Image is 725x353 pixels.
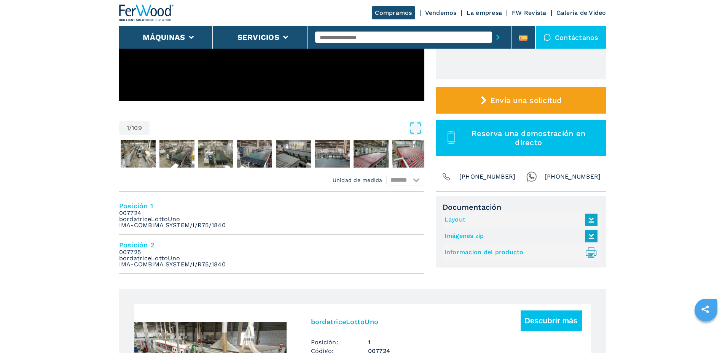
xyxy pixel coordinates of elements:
span: [PHONE_NUMBER] [545,171,601,182]
button: Go to Slide 3 [158,139,196,169]
a: Vendemos [425,9,457,16]
h4: Posición 1 [119,201,424,210]
button: Open Fullscreen [151,121,422,135]
a: Imágenes zip [445,230,594,242]
span: Reserva una demostración en directo [460,129,597,147]
div: Contáctanos [536,26,606,49]
button: Go to Slide 5 [236,139,274,169]
li: Posición 2 [119,235,424,274]
a: Compramos [372,6,415,19]
span: 109 [132,125,142,131]
button: Máquinas [143,33,185,42]
span: 1 [127,125,129,131]
li: Posición 1 [119,196,424,235]
button: Go to Slide 9 [391,139,429,169]
em: 007724 bordatriceLottoUno IMA-COMBIMA SYSTEM/I/R75/1840 [119,210,226,228]
button: Envía una solicitud [436,87,606,114]
a: La empresa [467,9,502,16]
button: Go to Slide 6 [274,139,312,169]
a: FW Revista [512,9,547,16]
img: ea2711556c91216106ceea0310831d2c [159,140,194,168]
img: Ferwood [119,5,174,21]
img: 90c692ede41b2a086a60f40e7e15b250 [392,140,427,168]
button: Go to Slide 7 [313,139,351,169]
nav: Thumbnail Navigation [119,139,424,169]
button: Descubrir más [521,310,582,331]
button: Servicios [237,33,279,42]
img: Whatsapp [526,171,537,182]
em: 007725 bordatriceLottoUno IMA-COMBIMA SYSTEM/I/R75/1840 [119,249,226,268]
a: Informacion del producto [445,246,594,259]
button: Go to Slide 2 [119,139,157,169]
span: / [129,125,132,131]
button: Go to Slide 8 [352,139,390,169]
span: 1 [368,338,582,347]
span: Posición: [311,338,368,347]
span: Documentación [443,203,599,212]
img: 378cf160d389b6a5bfabbb332c859af4 [276,140,311,168]
span: Envía una solicitud [490,96,562,105]
img: 41b4a49cf0eedd72bfabf3f1ca608e43 [315,140,350,168]
img: e802306527e8f30da56443593098b8f6 [121,140,156,168]
a: sharethis [696,300,715,319]
a: Galeria de Video [556,9,606,16]
iframe: Chat [693,319,719,347]
button: submit-button [492,28,504,46]
em: Unidad de medida [333,176,382,184]
button: Reserva una demostración en directo [436,120,606,156]
img: Phone [441,171,452,182]
h4: Posición 2 [119,241,424,249]
span: [PHONE_NUMBER] [459,171,516,182]
img: Contáctanos [543,33,551,41]
img: edb70a474804d77031764147bd4c241a [198,140,233,168]
h3: bordatriceLottoUno [311,317,379,326]
img: ec94db98e3b67c304375708e068acbb6 [237,140,272,168]
button: Go to Slide 4 [197,139,235,169]
a: Layout [445,214,594,226]
img: 4b8567383037535ad2f4a21b50ed76d7 [354,140,389,168]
